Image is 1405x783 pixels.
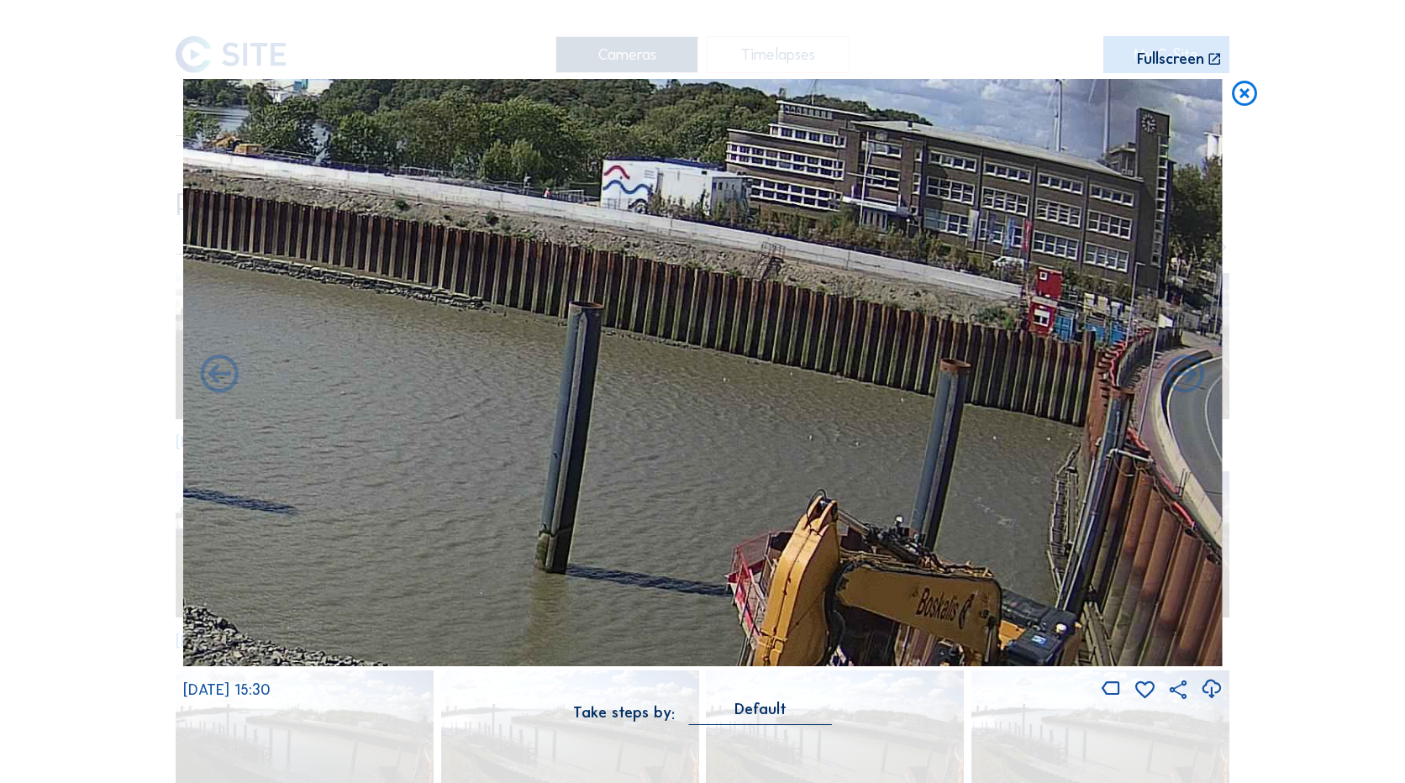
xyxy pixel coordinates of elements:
div: Fullscreen [1137,51,1204,67]
div: Take steps by: [573,705,675,720]
img: Image [183,79,1223,666]
div: Default [734,702,787,717]
i: Forward [197,353,243,399]
span: [DATE] 15:30 [183,681,271,699]
i: Back [1162,353,1208,399]
div: Default [689,702,833,724]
